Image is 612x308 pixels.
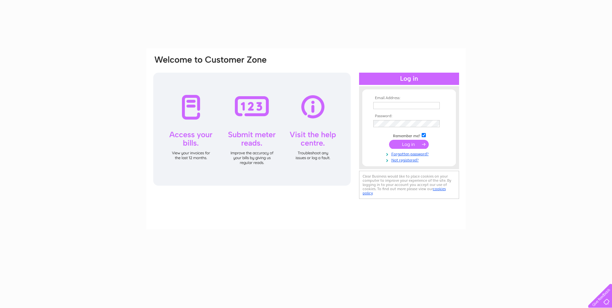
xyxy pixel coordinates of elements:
[372,114,446,118] th: Password:
[389,140,429,149] input: Submit
[373,150,446,157] a: Forgotten password?
[359,171,459,199] div: Clear Business would like to place cookies on your computer to improve your experience of the sit...
[372,96,446,100] th: Email Address:
[363,187,446,195] a: cookies policy
[373,157,446,163] a: Not registered?
[372,132,446,139] td: Remember me?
